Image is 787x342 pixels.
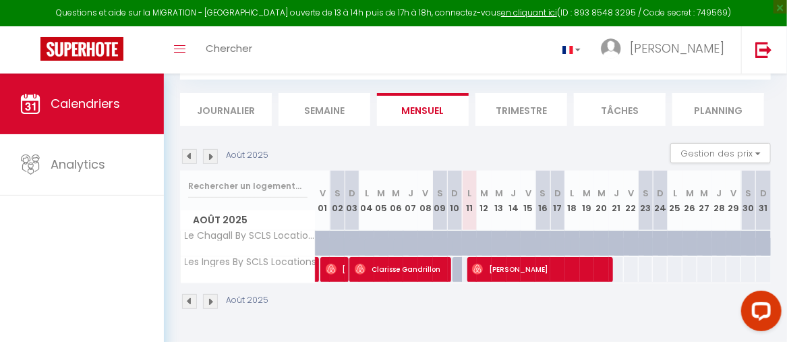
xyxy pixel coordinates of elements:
span: Août 2025 [181,210,315,230]
th: 24 [653,171,668,231]
abbr: S [437,187,443,200]
th: 09 [433,171,448,231]
th: 15 [521,171,535,231]
abbr: J [614,187,619,200]
th: 12 [477,171,492,231]
abbr: S [643,187,649,200]
th: 28 [712,171,727,231]
abbr: S [334,187,341,200]
abbr: D [760,187,767,200]
span: Le Chagall By SCLS Locations [183,231,318,241]
th: 05 [374,171,389,231]
span: Analytics [51,156,105,173]
abbr: J [511,187,517,200]
th: 27 [697,171,712,231]
th: 06 [388,171,403,231]
li: Mensuel [377,93,469,126]
a: ... [PERSON_NAME] [591,26,741,74]
abbr: L [467,187,471,200]
abbr: L [571,187,575,200]
iframe: LiveChat chat widget [730,285,787,342]
abbr: S [746,187,752,200]
th: 16 [535,171,550,231]
p: Août 2025 [226,294,268,307]
th: 03 [345,171,359,231]
th: 25 [668,171,682,231]
th: 14 [506,171,521,231]
th: 19 [580,171,595,231]
li: Planning [672,93,764,126]
span: [PERSON_NAME] [472,256,604,282]
span: Les Ingres By SCLS Locations [183,257,317,267]
span: Chercher [206,41,252,55]
abbr: D [657,187,664,200]
a: Chercher [196,26,262,74]
abbr: L [673,187,677,200]
img: logout [755,41,772,58]
abbr: M [495,187,503,200]
li: Semaine [279,93,370,126]
a: en cliquant ici [501,7,557,18]
abbr: V [731,187,737,200]
span: [PERSON_NAME] [326,256,345,282]
th: 17 [550,171,565,231]
abbr: S [540,187,546,200]
img: ... [601,38,621,59]
th: 04 [359,171,374,231]
abbr: M [583,187,591,200]
abbr: V [628,187,634,200]
span: Calendriers [51,95,120,112]
abbr: V [320,187,326,200]
abbr: J [716,187,722,200]
li: Trimestre [475,93,567,126]
th: 23 [639,171,653,231]
abbr: M [701,187,709,200]
abbr: V [422,187,428,200]
input: Rechercher un logement... [188,174,308,198]
th: 07 [403,171,418,231]
th: 02 [330,171,345,231]
li: Journalier [180,93,272,126]
th: 01 [316,171,330,231]
th: 22 [624,171,639,231]
th: 30 [741,171,756,231]
button: Gestion des prix [670,143,771,163]
th: 26 [682,171,697,231]
abbr: M [378,187,386,200]
p: Août 2025 [226,149,268,162]
th: 31 [756,171,771,231]
th: 08 [418,171,433,231]
abbr: J [408,187,413,200]
abbr: V [525,187,531,200]
th: 18 [565,171,580,231]
span: Clarisse Gandrillon [355,256,444,282]
abbr: L [365,187,369,200]
abbr: D [349,187,355,200]
th: 29 [726,171,741,231]
abbr: D [554,187,561,200]
li: Tâches [574,93,666,126]
th: 13 [492,171,506,231]
abbr: M [597,187,606,200]
abbr: D [451,187,458,200]
th: 21 [609,171,624,231]
abbr: M [480,187,488,200]
abbr: M [392,187,400,200]
th: 10 [448,171,463,231]
abbr: M [686,187,694,200]
span: [PERSON_NAME] [630,40,724,57]
th: 20 [594,171,609,231]
th: 11 [462,171,477,231]
img: Super Booking [40,37,123,61]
